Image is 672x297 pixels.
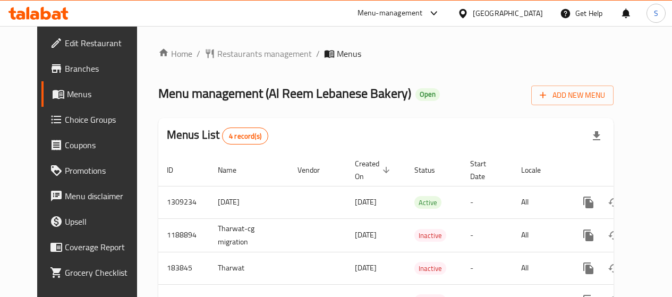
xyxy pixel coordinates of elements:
[316,47,320,60] li: /
[355,157,393,183] span: Created On
[65,139,141,151] span: Coupons
[65,113,141,126] span: Choice Groups
[197,47,200,60] li: /
[473,7,543,19] div: [GEOGRAPHIC_DATA]
[540,89,605,102] span: Add New Menu
[513,186,567,218] td: All
[355,195,377,209] span: [DATE]
[205,47,312,60] a: Restaurants management
[223,131,268,141] span: 4 record(s)
[414,197,441,209] span: Active
[654,7,658,19] span: S
[222,128,268,145] div: Total records count
[41,132,149,158] a: Coupons
[414,262,446,275] span: Inactive
[584,123,609,149] div: Export file
[337,47,361,60] span: Menus
[218,164,250,176] span: Name
[601,223,627,248] button: Change Status
[470,157,500,183] span: Start Date
[67,88,141,100] span: Menus
[41,183,149,209] a: Menu disclaimer
[355,261,377,275] span: [DATE]
[158,81,411,105] span: Menu management ( Al Reem Lebanese Bakery )
[41,81,149,107] a: Menus
[355,228,377,242] span: [DATE]
[414,196,441,209] div: Active
[601,256,627,281] button: Change Status
[217,47,312,60] span: Restaurants management
[513,218,567,252] td: All
[65,62,141,75] span: Branches
[41,56,149,81] a: Branches
[576,190,601,215] button: more
[462,252,513,284] td: -
[158,186,209,218] td: 1309234
[209,218,289,252] td: Tharwat-cg migration
[65,37,141,49] span: Edit Restaurant
[158,218,209,252] td: 1188894
[41,209,149,234] a: Upsell
[65,215,141,228] span: Upsell
[65,241,141,253] span: Coverage Report
[41,234,149,260] a: Coverage Report
[531,86,614,105] button: Add New Menu
[209,252,289,284] td: Tharwat
[41,260,149,285] a: Grocery Checklist
[521,164,555,176] span: Locale
[576,223,601,248] button: more
[209,186,289,218] td: [DATE]
[158,47,614,60] nav: breadcrumb
[41,158,149,183] a: Promotions
[297,164,334,176] span: Vendor
[415,88,440,101] div: Open
[65,190,141,202] span: Menu disclaimer
[41,107,149,132] a: Choice Groups
[65,266,141,279] span: Grocery Checklist
[158,252,209,284] td: 183845
[414,164,449,176] span: Status
[41,30,149,56] a: Edit Restaurant
[462,186,513,218] td: -
[358,7,423,20] div: Menu-management
[601,190,627,215] button: Change Status
[415,90,440,99] span: Open
[462,218,513,252] td: -
[513,252,567,284] td: All
[167,164,187,176] span: ID
[576,256,601,281] button: more
[65,164,141,177] span: Promotions
[414,230,446,242] span: Inactive
[167,127,268,145] h2: Menus List
[158,47,192,60] a: Home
